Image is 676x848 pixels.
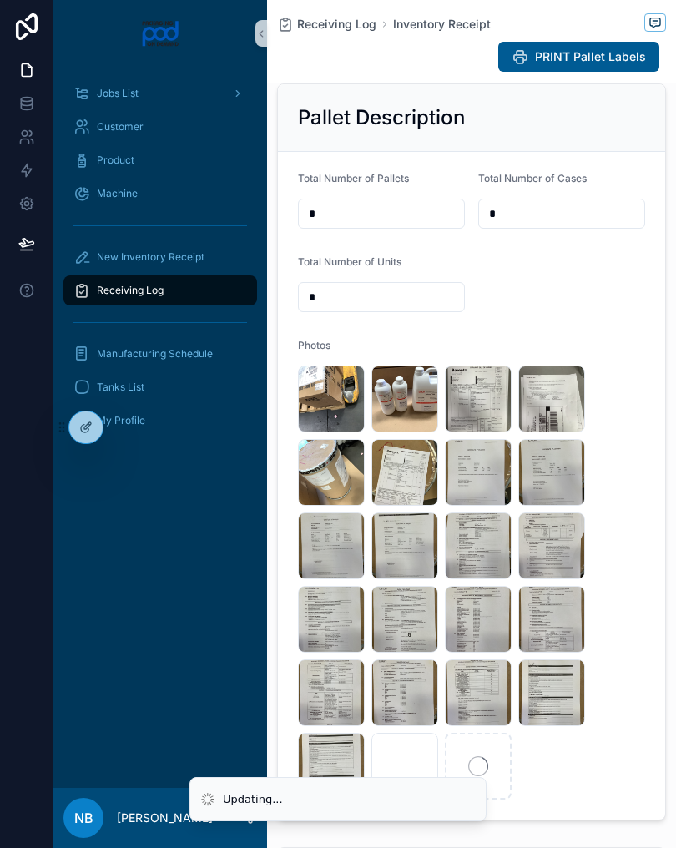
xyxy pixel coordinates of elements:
[223,791,283,808] div: Updating...
[298,172,409,184] span: Total Number of Pallets
[63,145,257,175] a: Product
[97,250,204,264] span: New Inventory Receipt
[63,406,257,436] a: My Profile
[117,810,213,826] p: [PERSON_NAME]
[63,372,257,402] a: Tanks List
[97,284,164,297] span: Receiving Log
[297,16,376,33] span: Receiving Log
[97,187,138,200] span: Machine
[141,20,180,47] img: App logo
[63,78,257,109] a: Jobs List
[74,808,93,828] span: NB
[298,104,465,131] h2: Pallet Description
[298,339,330,351] span: Photos
[63,339,257,369] a: Manufacturing Schedule
[535,48,646,65] span: PRINT Pallet Labels
[97,87,139,100] span: Jobs List
[63,275,257,305] a: Receiving Log
[97,154,134,167] span: Product
[478,172,587,184] span: Total Number of Cases
[277,16,376,33] a: Receiving Log
[97,120,144,134] span: Customer
[498,42,659,72] button: PRINT Pallet Labels
[63,242,257,272] a: New Inventory Receipt
[97,347,213,361] span: Manufacturing Schedule
[63,112,257,142] a: Customer
[97,381,144,394] span: Tanks List
[298,255,401,268] span: Total Number of Units
[53,67,267,457] div: scrollable content
[393,16,491,33] a: Inventory Receipt
[63,179,257,209] a: Machine
[97,414,145,427] span: My Profile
